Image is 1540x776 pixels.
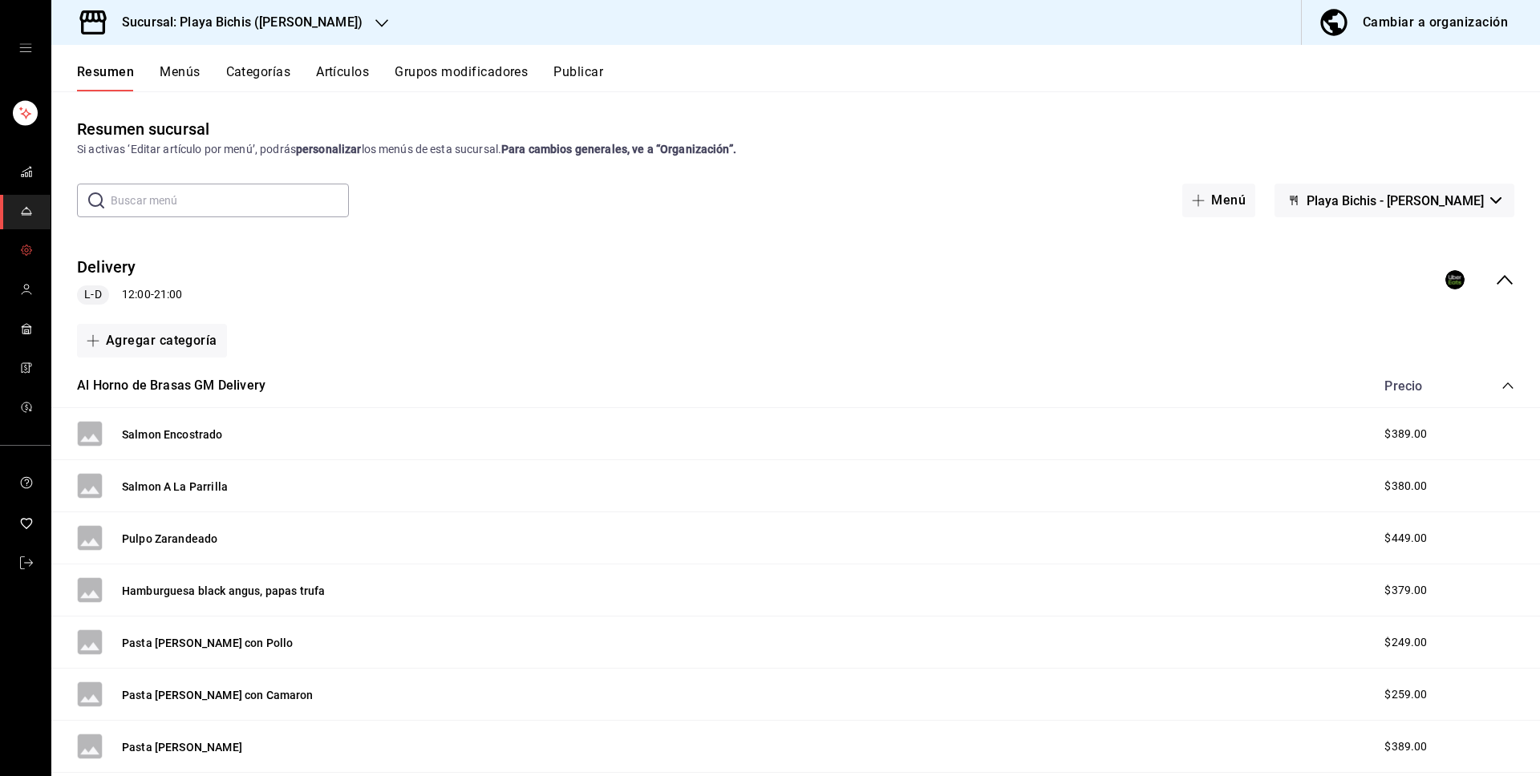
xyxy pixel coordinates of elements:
[122,426,223,443] button: Salmon Encostrado
[296,143,362,156] strong: personalizar
[316,64,369,91] button: Artículos
[1384,634,1427,651] span: $249.00
[111,184,349,216] input: Buscar menú
[122,531,217,547] button: Pulpo Zarandeado
[226,64,291,91] button: Categorías
[553,64,603,91] button: Publicar
[1384,738,1427,755] span: $389.00
[1384,478,1427,495] span: $380.00
[160,64,200,91] button: Menús
[1275,184,1514,217] button: Playa Bichis - [PERSON_NAME]
[1363,11,1508,34] div: Cambiar a organización
[51,243,1540,317] div: collapse-menu-row
[1384,686,1427,703] span: $259.00
[122,479,228,495] button: Salmon A La Parrilla
[1182,184,1255,217] button: Menú
[501,143,736,156] strong: Para cambios generales, ve a “Organización”.
[109,13,363,32] h3: Sucursal: Playa Bichis ([PERSON_NAME])
[77,324,227,358] button: Agregar categoría
[78,286,107,303] span: L-D
[77,64,1540,91] div: navigation tabs
[395,64,528,91] button: Grupos modificadores
[77,141,1514,158] div: Si activas ‘Editar artículo por menú’, podrás los menús de esta sucursal.
[77,377,265,395] button: Al Horno de Brasas GM Delivery
[77,117,209,141] div: Resumen sucursal
[77,285,182,305] div: 12:00 - 21:00
[19,42,32,55] button: open drawer
[122,739,242,755] button: Pasta [PERSON_NAME]
[122,635,293,651] button: Pasta [PERSON_NAME] con Pollo
[122,687,314,703] button: Pasta [PERSON_NAME] con Camaron
[1384,530,1427,547] span: $449.00
[77,256,136,279] button: Delivery
[1501,379,1514,392] button: collapse-category-row
[77,64,134,91] button: Resumen
[1384,426,1427,443] span: $389.00
[1307,193,1484,208] span: Playa Bichis - [PERSON_NAME]
[122,583,325,599] button: Hamburguesa black angus, papas trufa
[1368,378,1471,394] div: Precio
[1384,582,1427,599] span: $379.00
